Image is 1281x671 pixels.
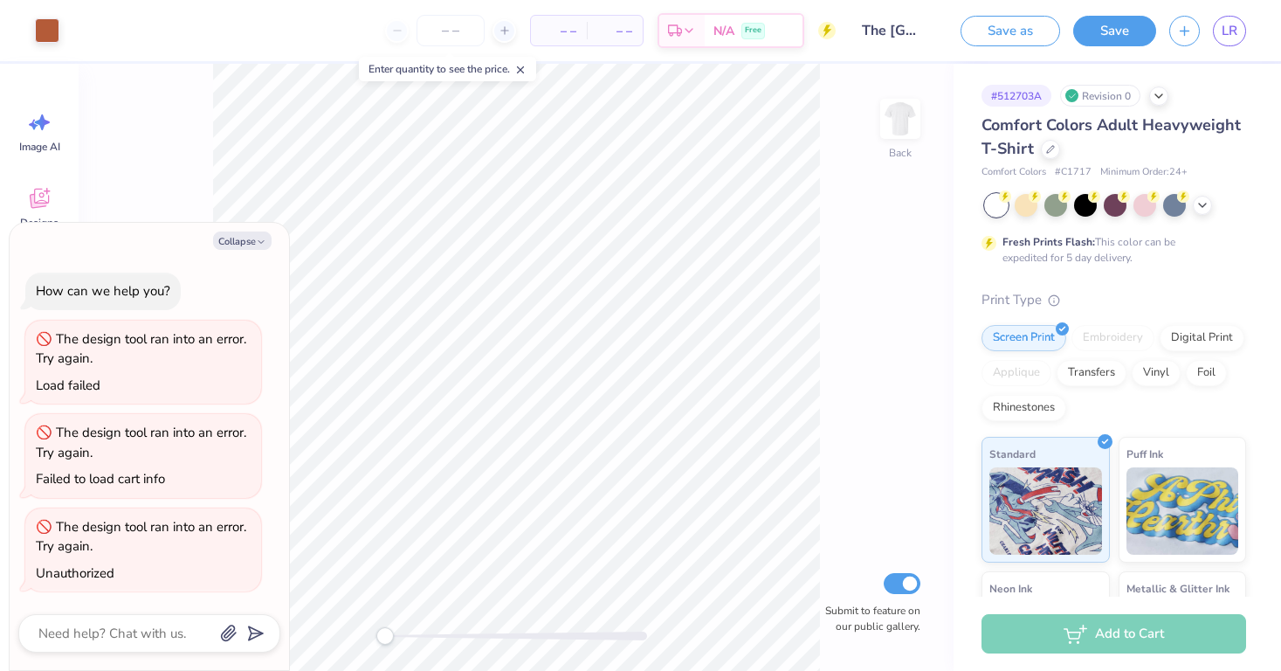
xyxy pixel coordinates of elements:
[36,518,246,556] div: The design tool ran into an error. Try again.
[989,579,1032,598] span: Neon Ink
[1126,467,1239,555] img: Puff Ink
[1160,325,1244,351] div: Digital Print
[745,24,761,37] span: Free
[1126,579,1229,598] span: Metallic & Glitter Ink
[359,57,536,81] div: Enter quantity to see the price.
[1100,165,1188,180] span: Minimum Order: 24 +
[849,13,934,48] input: Untitled Design
[1126,445,1163,463] span: Puff Ink
[36,424,246,461] div: The design tool ran into an error. Try again.
[883,101,918,136] img: Back
[1222,21,1237,41] span: LR
[1132,360,1181,386] div: Vinyl
[1186,360,1227,386] div: Foil
[36,377,100,394] div: Load failed
[713,22,734,40] span: N/A
[1057,360,1126,386] div: Transfers
[19,140,60,154] span: Image AI
[1071,325,1154,351] div: Embroidery
[981,395,1066,421] div: Rhinestones
[981,360,1051,386] div: Applique
[981,325,1066,351] div: Screen Print
[981,114,1241,159] span: Comfort Colors Adult Heavyweight T-Shirt
[989,467,1102,555] img: Standard
[981,165,1046,180] span: Comfort Colors
[1055,165,1092,180] span: # C1717
[36,470,165,488] div: Failed to load cart info
[36,282,170,300] div: How can we help you?
[1073,16,1156,46] button: Save
[417,15,485,46] input: – –
[36,564,114,582] div: Unauthorized
[1002,234,1217,266] div: This color can be expedited for 5 day delivery.
[1213,16,1246,46] a: LR
[36,330,246,368] div: The design tool ran into an error. Try again.
[597,22,632,40] span: – –
[961,16,1060,46] button: Save as
[989,445,1036,463] span: Standard
[1002,235,1095,249] strong: Fresh Prints Flash:
[981,85,1051,107] div: # 512703A
[213,232,272,250] button: Collapse
[889,145,912,161] div: Back
[1060,85,1140,107] div: Revision 0
[376,627,394,645] div: Accessibility label
[541,22,576,40] span: – –
[981,290,1246,310] div: Print Type
[816,603,920,634] label: Submit to feature on our public gallery.
[20,216,59,230] span: Designs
